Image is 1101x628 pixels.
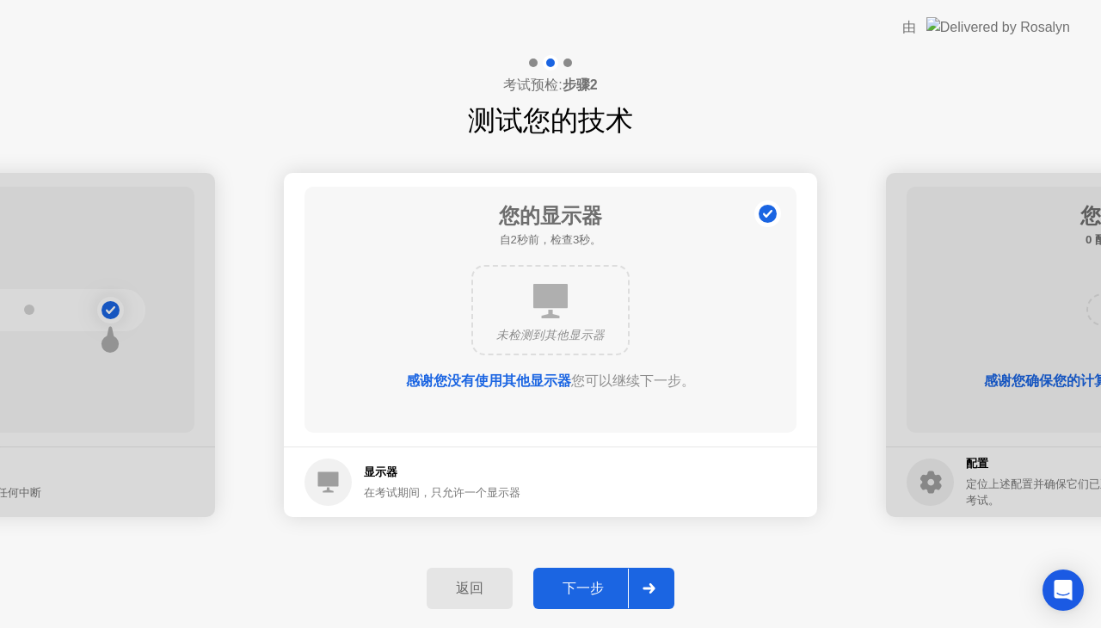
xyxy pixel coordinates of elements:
[503,75,597,95] h4: 考试预检:
[364,484,520,501] div: 在考试期间，只允许一个显示器
[499,231,602,249] h5: 自2秒前，检查3秒。
[487,327,614,344] div: 未检测到其他显示器
[538,580,628,598] div: 下一步
[427,568,513,609] button: 返回
[468,100,633,141] h1: 测试您的技术
[406,373,571,388] b: 感谢您没有使用其他显示器
[926,17,1070,37] img: Delivered by Rosalyn
[533,568,674,609] button: 下一步
[1043,570,1084,611] div: Open Intercom Messenger
[902,17,916,38] div: 由
[499,200,602,231] h1: 您的显示器
[432,580,507,598] div: 返回
[364,464,520,481] h5: 显示器
[563,77,598,92] b: 步骤2
[354,371,747,391] div: 您可以继续下一步。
